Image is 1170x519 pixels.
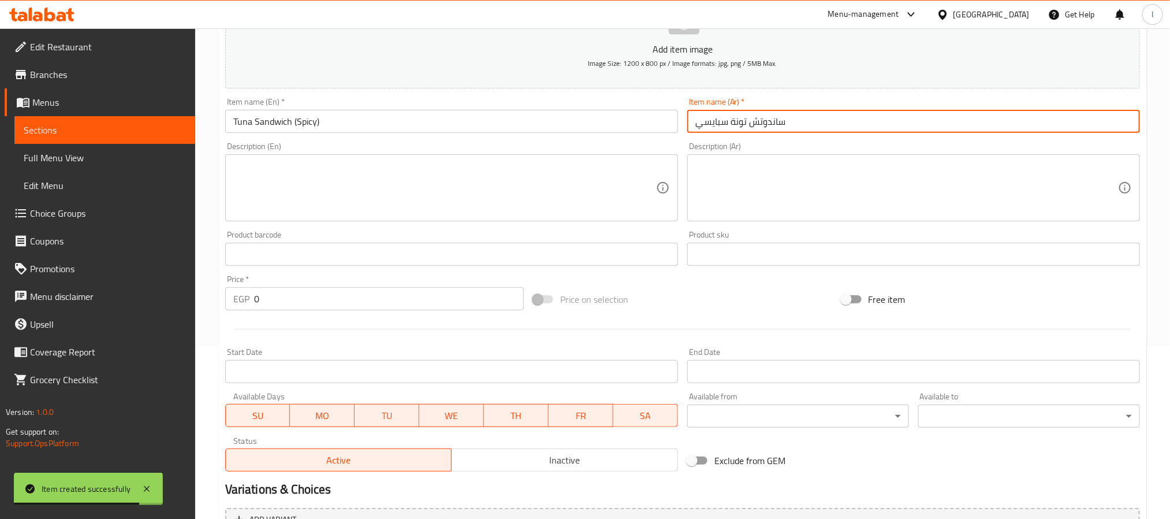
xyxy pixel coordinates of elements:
a: Sections [14,116,195,144]
input: Enter name En [225,110,678,133]
input: Please enter price [254,287,524,310]
span: Image Size: 1200 x 800 px / Image formats: jpg, png / 5MB Max. [588,57,777,70]
span: Sections [24,123,186,137]
span: Full Menu View [24,151,186,165]
button: FR [549,404,613,427]
span: 1.0.0 [36,405,54,420]
button: WE [419,404,484,427]
span: Free item [869,292,906,306]
button: SA [613,404,678,427]
button: Active [225,448,452,472]
span: WE [424,407,479,424]
input: Please enter product sku [687,243,1140,266]
span: Menu disclaimer [30,290,186,303]
div: Item created successfully [42,483,131,495]
input: Please enter product barcode [225,243,678,266]
p: EGP [233,292,249,306]
span: TH [489,407,544,424]
a: Choice Groups [5,199,195,227]
input: Enter name Ar [687,110,1140,133]
span: Active [230,452,448,469]
h2: Variations & Choices [225,481,1140,498]
span: Menus [32,95,186,109]
a: Promotions [5,255,195,283]
span: Coverage Report [30,345,186,359]
span: Coupons [30,234,186,248]
span: SU [230,407,286,424]
span: FR [553,407,609,424]
span: Edit Menu [24,179,186,192]
span: Exclude from GEM [714,454,786,468]
span: SA [618,407,673,424]
button: TU [355,404,419,427]
span: Inactive [456,452,673,469]
span: I [1152,8,1153,21]
div: ​ [918,405,1140,428]
a: Grocery Checklist [5,366,195,394]
button: MO [290,404,355,427]
div: Menu-management [828,8,899,21]
span: Edit Restaurant [30,40,186,54]
a: Coupons [5,227,195,255]
a: Edit Restaurant [5,33,195,61]
a: Upsell [5,310,195,338]
a: Coverage Report [5,338,195,366]
a: Support.OpsPlatform [6,436,79,451]
span: Price on selection [560,292,628,306]
span: Grocery Checklist [30,373,186,387]
p: Add item image [243,42,1122,56]
button: TH [484,404,549,427]
a: Full Menu View [14,144,195,172]
span: Upsell [30,317,186,331]
div: [GEOGRAPHIC_DATA] [953,8,1030,21]
div: ​ [687,405,909,428]
button: Inactive [451,448,678,472]
span: Promotions [30,262,186,276]
button: SU [225,404,290,427]
a: Branches [5,61,195,88]
span: TU [359,407,415,424]
span: Choice Groups [30,206,186,220]
span: Branches [30,68,186,81]
span: Version: [6,405,34,420]
a: Edit Menu [14,172,195,199]
a: Menu disclaimer [5,283,195,310]
a: Menus [5,88,195,116]
span: Get support on: [6,424,59,439]
span: MO [295,407,350,424]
